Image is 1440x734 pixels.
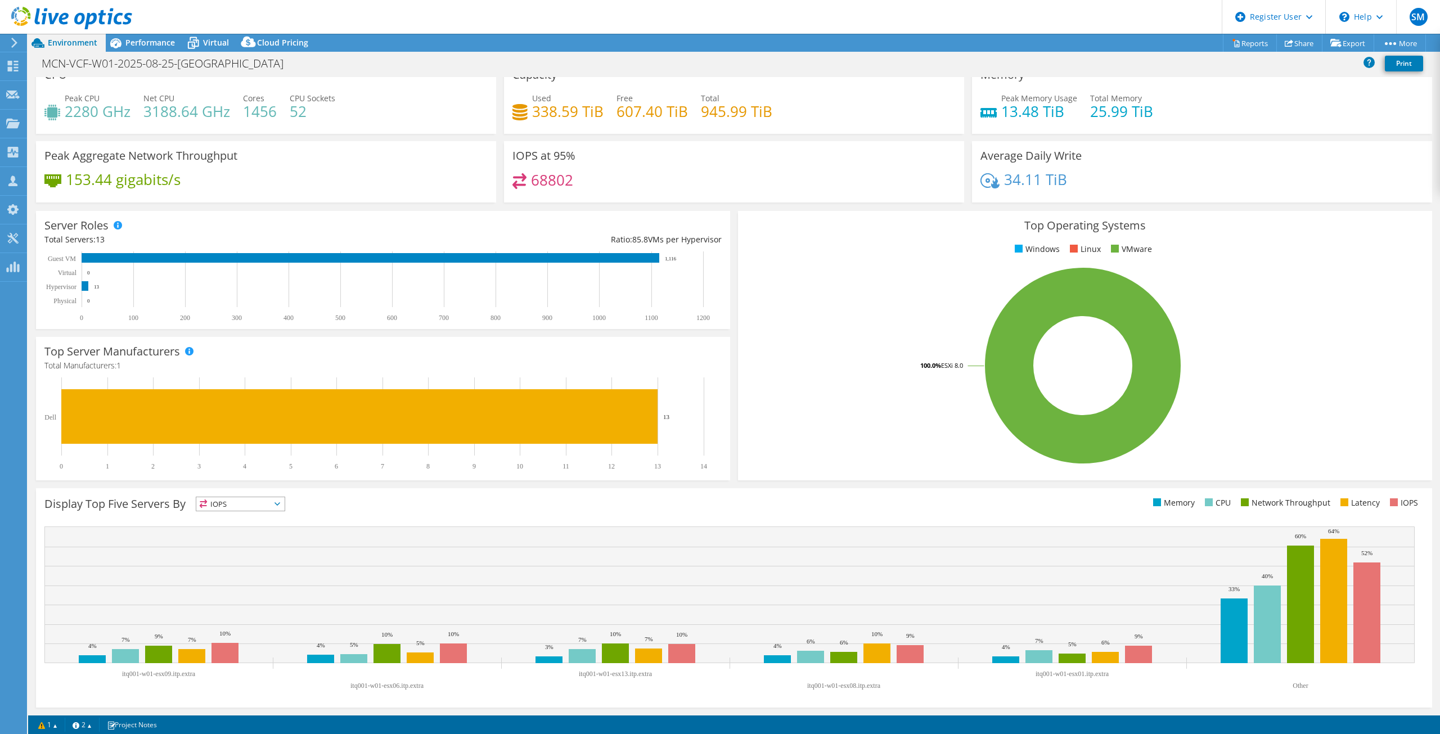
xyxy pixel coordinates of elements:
[335,314,345,322] text: 500
[632,234,648,245] span: 85.8
[44,359,722,372] h4: Total Manufacturers:
[381,631,393,638] text: 10%
[512,150,575,162] h3: IOPS at 95%
[1090,93,1142,103] span: Total Memory
[1068,641,1077,647] text: 5%
[44,150,237,162] h3: Peak Aggregate Network Throughput
[125,37,175,48] span: Performance
[53,297,76,305] text: Physical
[665,256,676,262] text: 1,116
[30,718,65,732] a: 1
[290,105,335,118] h4: 52
[701,93,719,103] span: Total
[290,93,335,103] span: CPU Sockets
[1238,497,1330,509] li: Network Throughput
[1293,682,1308,690] text: Other
[439,314,449,322] text: 700
[773,642,782,649] text: 4%
[66,173,181,186] h4: 153.44 gigabits/s
[1002,643,1010,650] text: 4%
[1361,550,1372,556] text: 52%
[1035,637,1043,644] text: 7%
[1338,497,1380,509] li: Latency
[1276,34,1322,52] a: Share
[578,636,587,643] text: 7%
[490,314,501,322] text: 800
[383,233,722,246] div: Ratio: VMs per Hypervisor
[840,639,848,646] text: 6%
[512,69,557,81] h3: Capacity
[906,632,915,639] text: 9%
[143,105,230,118] h4: 3188.64 GHz
[645,636,653,642] text: 7%
[243,462,246,470] text: 4
[65,718,100,732] a: 2
[532,93,551,103] span: Used
[1001,93,1077,103] span: Peak Memory Usage
[807,682,881,690] text: itq001-w01-esx08.itp.extra
[48,255,76,263] text: Guest VM
[542,314,552,322] text: 900
[350,682,424,690] text: itq001-w01-esx06.itp.extra
[44,233,383,246] div: Total Servers:
[37,57,301,70] h1: MCN-VCF-W01-2025-08-25-[GEOGRAPHIC_DATA]
[654,462,661,470] text: 13
[746,219,1424,232] h3: Top Operating Systems
[608,462,615,470] text: 12
[155,633,163,640] text: 9%
[87,270,90,276] text: 0
[980,69,1024,81] h3: Memory
[196,497,285,511] span: IOPS
[610,631,621,637] text: 10%
[96,234,105,245] span: 13
[676,631,687,638] text: 10%
[616,105,688,118] h4: 607.40 TiB
[1374,34,1426,52] a: More
[1328,528,1339,534] text: 64%
[701,105,772,118] h4: 945.99 TiB
[1135,633,1143,640] text: 9%
[44,69,67,81] h3: CPU
[472,462,476,470] text: 9
[80,314,83,322] text: 0
[1067,243,1101,255] li: Linux
[696,314,710,322] text: 1200
[1410,8,1428,26] span: SM
[1202,497,1231,509] li: CPU
[579,670,652,678] text: itq001-w01-esx13.itp.extra
[1150,497,1195,509] li: Memory
[1339,12,1349,22] svg: \n
[44,219,109,232] h3: Server Roles
[60,462,63,470] text: 0
[1228,586,1240,592] text: 33%
[188,636,196,643] text: 7%
[232,314,242,322] text: 300
[545,643,553,650] text: 3%
[616,93,633,103] span: Free
[1322,34,1374,52] a: Export
[243,93,264,103] span: Cores
[1036,670,1109,678] text: itq001-w01-esx01.itp.extra
[1387,497,1418,509] li: IOPS
[1004,173,1067,186] h4: 34.11 TiB
[121,636,130,643] text: 7%
[871,631,883,637] text: 10%
[94,284,100,290] text: 13
[516,462,523,470] text: 10
[58,269,77,277] text: Virtual
[116,360,121,371] span: 1
[106,462,109,470] text: 1
[122,670,196,678] text: itq001-w01-esx09.itp.extra
[562,462,569,470] text: 11
[197,462,201,470] text: 3
[44,413,56,421] text: Dell
[65,105,130,118] h4: 2280 GHz
[980,150,1082,162] h3: Average Daily Write
[151,462,155,470] text: 2
[1262,573,1273,579] text: 40%
[700,462,707,470] text: 14
[941,361,963,370] tspan: ESXi 8.0
[387,314,397,322] text: 600
[289,462,292,470] text: 5
[416,640,425,646] text: 5%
